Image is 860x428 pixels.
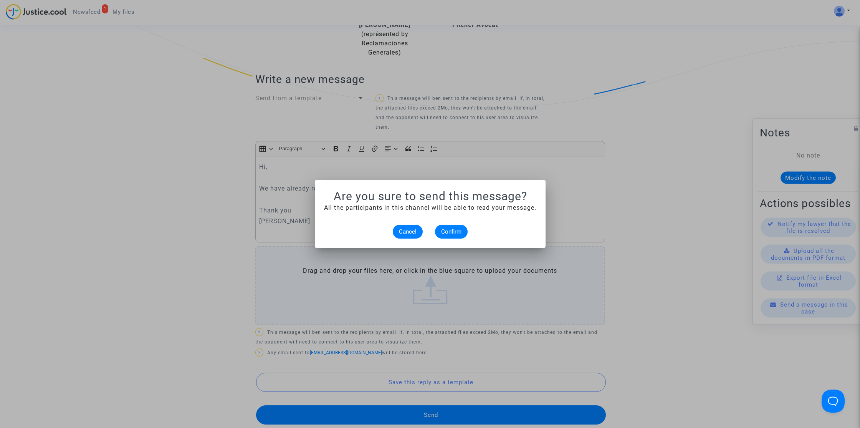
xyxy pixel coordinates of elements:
[324,204,536,211] span: All the participants in this channel will be able to read your message.
[324,189,536,203] h1: Are you sure to send this message?
[393,225,423,239] button: Cancel
[399,228,417,235] span: Cancel
[822,390,845,413] iframe: Help Scout Beacon - Open
[441,228,461,235] span: Confirm
[435,225,468,239] button: Confirm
